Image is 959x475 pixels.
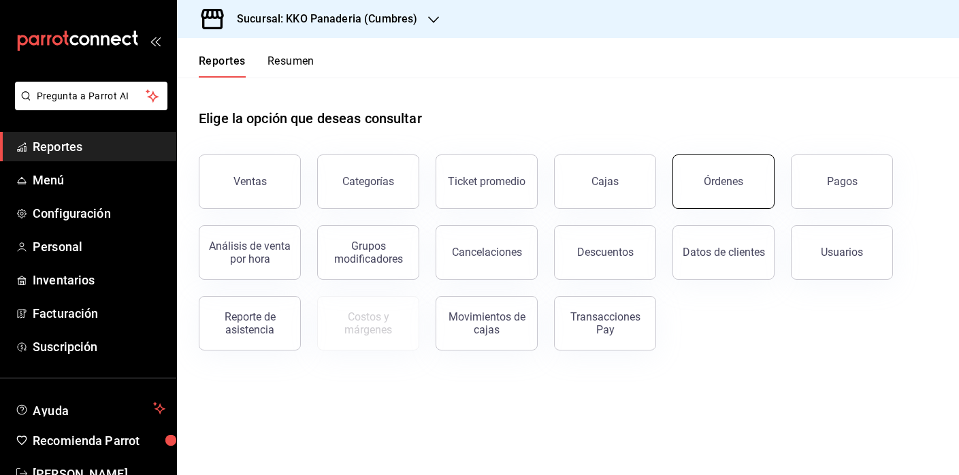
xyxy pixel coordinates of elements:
[444,310,529,336] div: Movimientos de cajas
[436,225,538,280] button: Cancelaciones
[33,400,148,416] span: Ayuda
[199,54,246,78] button: Reportes
[448,175,525,188] div: Ticket promedio
[233,175,267,188] div: Ventas
[15,82,167,110] button: Pregunta a Parrot AI
[827,175,858,188] div: Pagos
[563,310,647,336] div: Transacciones Pay
[33,204,165,223] span: Configuración
[267,54,314,78] button: Resumen
[436,154,538,209] button: Ticket promedio
[208,310,292,336] div: Reporte de asistencia
[591,174,619,190] div: Cajas
[33,271,165,289] span: Inventarios
[554,225,656,280] button: Descuentos
[33,304,165,323] span: Facturación
[33,338,165,356] span: Suscripción
[33,431,165,450] span: Recomienda Parrot
[452,246,522,259] div: Cancelaciones
[10,99,167,113] a: Pregunta a Parrot AI
[704,175,743,188] div: Órdenes
[199,296,301,350] button: Reporte de asistencia
[33,171,165,189] span: Menú
[554,154,656,209] a: Cajas
[554,296,656,350] button: Transacciones Pay
[226,11,417,27] h3: Sucursal: KKO Panaderia (Cumbres)
[672,154,775,209] button: Órdenes
[33,237,165,256] span: Personal
[208,240,292,265] div: Análisis de venta por hora
[199,108,422,129] h1: Elige la opción que deseas consultar
[577,246,634,259] div: Descuentos
[317,225,419,280] button: Grupos modificadores
[317,154,419,209] button: Categorías
[37,89,146,103] span: Pregunta a Parrot AI
[791,154,893,209] button: Pagos
[672,225,775,280] button: Datos de clientes
[199,154,301,209] button: Ventas
[821,246,863,259] div: Usuarios
[342,175,394,188] div: Categorías
[33,137,165,156] span: Reportes
[199,54,314,78] div: navigation tabs
[436,296,538,350] button: Movimientos de cajas
[317,296,419,350] button: Contrata inventarios para ver este reporte
[199,225,301,280] button: Análisis de venta por hora
[683,246,765,259] div: Datos de clientes
[150,35,161,46] button: open_drawer_menu
[791,225,893,280] button: Usuarios
[326,310,410,336] div: Costos y márgenes
[326,240,410,265] div: Grupos modificadores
